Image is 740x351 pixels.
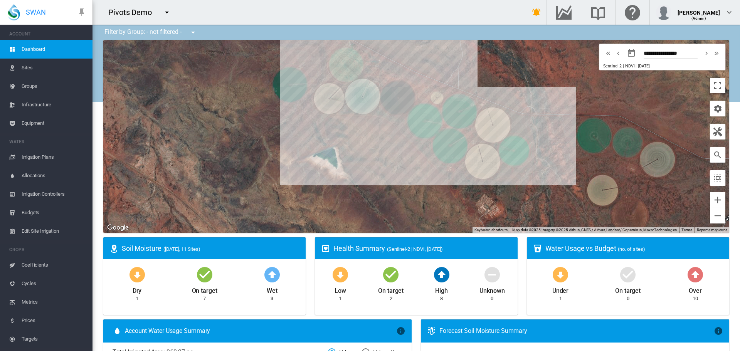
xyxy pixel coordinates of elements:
md-icon: icon-select-all [713,173,722,183]
button: icon-menu-down [185,25,201,40]
md-icon: icon-thermometer-lines [427,326,436,336]
md-icon: icon-chevron-double-left [604,49,612,58]
div: Over [689,284,702,295]
div: 0 [491,295,493,302]
button: Keyboard shortcuts [474,227,508,233]
button: icon-select-all [710,170,725,186]
div: 1 [339,295,341,302]
md-icon: icon-checkbox-marked-circle [195,265,214,284]
div: Wet [267,284,277,295]
div: On target [615,284,641,295]
md-icon: icon-arrow-down-bold-circle [551,265,570,284]
span: Sentinel-2 | NDVI [603,64,634,69]
md-icon: icon-cog [713,104,722,113]
button: icon-menu-down [159,5,175,20]
span: Irrigation Controllers [22,185,86,203]
div: 3 [271,295,273,302]
span: Dashboard [22,40,86,59]
span: ACCOUNT [9,28,86,40]
span: (no. of sites) [618,246,645,252]
md-icon: icon-bell-ring [532,8,541,17]
img: SWAN-Landscape-Logo-Colour-drop.png [8,4,20,20]
button: icon-magnify [710,147,725,163]
div: Forecast Soil Moisture Summary [439,327,714,335]
span: Edit Site Irrigation [22,222,86,240]
span: Cycles [22,274,86,293]
md-icon: icon-checkbox-marked-circle [619,265,637,284]
md-icon: icon-checkbox-marked-circle [382,265,400,284]
span: CROPS [9,244,86,256]
div: Under [552,284,569,295]
md-icon: icon-arrow-up-bold-circle [263,265,281,284]
md-icon: icon-information [714,326,723,336]
div: 10 [693,295,698,302]
div: Filter by Group: - not filtered - [99,25,203,40]
span: ([DATE], 11 Sites) [163,246,200,252]
md-icon: icon-pin [77,8,86,17]
span: WATER [9,136,86,148]
md-icon: icon-minus-circle [483,265,501,284]
div: Water Usage vs Budget [545,244,723,253]
button: icon-chevron-right [701,49,711,58]
button: icon-chevron-left [613,49,623,58]
button: Zoom out [710,208,725,223]
md-icon: Click here for help [623,8,642,17]
md-icon: icon-heart-box-outline [321,244,330,253]
img: profile.jpg [656,5,671,20]
span: Infrastructure [22,96,86,114]
md-icon: icon-chevron-left [614,49,622,58]
md-icon: icon-chevron-double-right [712,49,721,58]
div: 0 [627,295,629,302]
span: Map data ©2025 Imagery ©2025 Airbus, CNES / Airbus, Landsat / Copernicus, Maxar Technologies [512,228,677,232]
div: Health Summary [333,244,511,253]
span: (Admin) [691,16,706,20]
span: Targets [22,330,86,348]
md-icon: icon-arrow-down-bold-circle [128,265,146,284]
md-icon: icon-water [113,326,122,336]
md-icon: icon-arrow-up-bold-circle [686,265,705,284]
div: Dry [133,284,142,295]
div: [PERSON_NAME] [678,6,720,13]
md-icon: icon-information [396,326,405,336]
div: 1 [559,295,562,302]
div: 8 [440,295,443,302]
md-icon: icon-cup-water [533,244,542,253]
div: 1 [136,295,138,302]
button: md-calendar [624,45,639,61]
span: | [DATE] [636,64,649,69]
button: Toggle fullscreen view [710,78,725,93]
div: 2 [390,295,392,302]
span: Coefficients [22,256,86,274]
div: Soil Moisture [122,244,299,253]
div: 7 [203,295,206,302]
md-icon: icon-arrow-down-bold-circle [331,265,350,284]
span: Equipment [22,114,86,133]
md-icon: Go to the Data Hub [555,8,573,17]
span: Account Water Usage Summary [125,327,396,335]
span: Irrigation Plans [22,148,86,166]
span: Allocations [22,166,86,185]
span: Sites [22,59,86,77]
span: Metrics [22,293,86,311]
md-icon: icon-magnify [713,150,722,160]
img: Google [105,223,131,233]
div: On target [192,284,217,295]
button: icon-cog [710,101,725,116]
span: Budgets [22,203,86,222]
md-icon: icon-chevron-down [725,8,734,17]
md-icon: icon-arrow-up-bold-circle [432,265,451,284]
button: icon-bell-ring [529,5,544,20]
button: Zoom in [710,192,725,208]
div: Low [335,284,346,295]
button: icon-chevron-double-right [711,49,721,58]
button: icon-chevron-double-left [603,49,613,58]
span: Prices [22,311,86,330]
span: (Sentinel-2 | NDVI, [DATE]) [387,246,443,252]
a: Open this area in Google Maps (opens a new window) [105,223,131,233]
div: Unknown [479,284,505,295]
md-icon: icon-chevron-right [702,49,711,58]
md-icon: icon-menu-down [188,28,198,37]
md-icon: icon-map-marker-radius [109,244,119,253]
div: High [435,284,448,295]
a: Terms [681,228,692,232]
